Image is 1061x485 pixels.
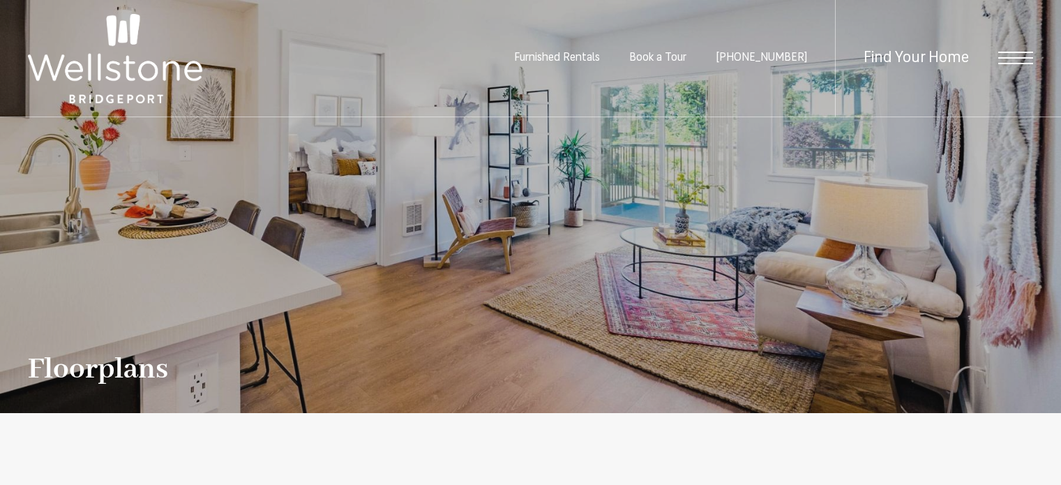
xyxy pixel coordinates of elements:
[716,52,807,64] a: Call Us at (253) 642-8681
[998,52,1033,64] button: Open Menu
[514,52,600,64] a: Furnished Rentals
[28,14,202,103] img: Wellstone
[716,52,807,64] span: [PHONE_NUMBER]
[629,52,686,64] a: Book a Tour
[28,354,168,385] h1: Floorplans
[864,50,969,66] a: Find Your Home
